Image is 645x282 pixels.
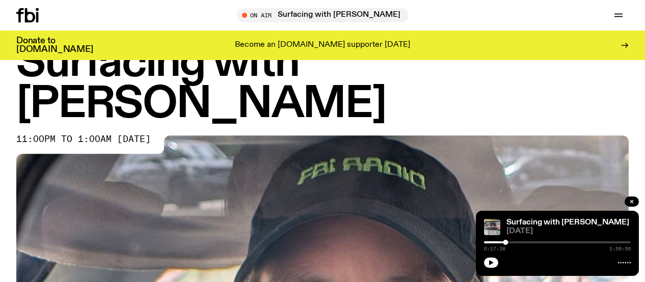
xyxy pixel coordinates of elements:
h3: Donate to [DOMAIN_NAME] [16,37,93,54]
p: Become an [DOMAIN_NAME] supporter [DATE] [235,41,410,50]
span: [DATE] [506,228,631,235]
span: 0:17:38 [484,246,505,251]
button: On AirSurfacing with [PERSON_NAME] [237,8,409,22]
h1: Surfacing with [PERSON_NAME] [16,43,629,125]
span: 11:00pm to 1:00am [DATE] [16,135,151,144]
span: 1:59:59 [609,246,631,251]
